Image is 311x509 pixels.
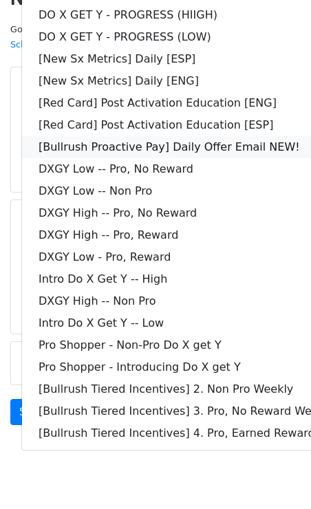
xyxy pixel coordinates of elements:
[10,399,56,425] a: Send
[10,24,171,50] small: Google Sheet:
[242,443,311,509] iframe: Chat Widget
